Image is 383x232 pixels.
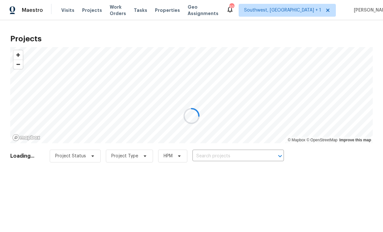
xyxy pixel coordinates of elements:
a: OpenStreetMap [306,138,337,142]
a: Improve this map [339,138,371,142]
div: 32 [229,4,234,10]
button: Zoom in [13,50,23,60]
button: Zoom out [13,60,23,69]
a: Mapbox [288,138,305,142]
a: Mapbox homepage [12,134,40,141]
